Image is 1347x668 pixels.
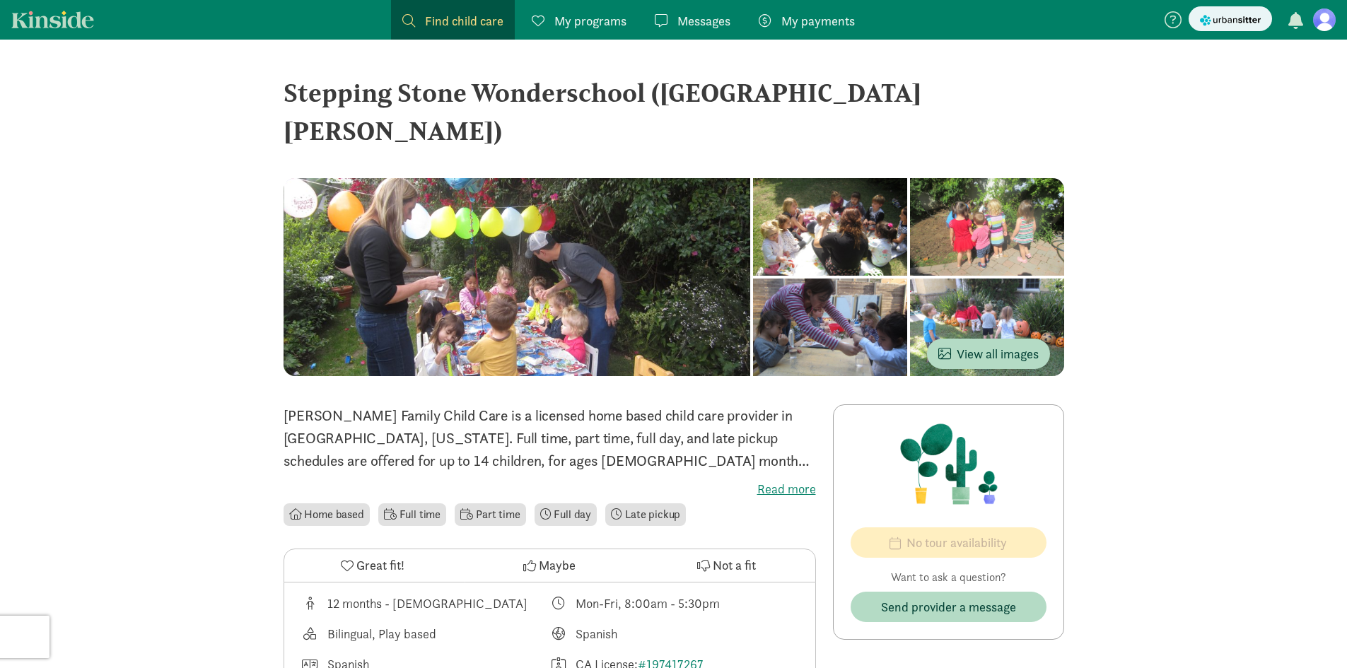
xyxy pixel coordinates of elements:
[284,503,370,526] li: Home based
[576,594,720,613] div: Mon-Fri, 8:00am - 5:30pm
[301,624,550,643] div: This provider's education philosophy
[327,594,527,613] div: 12 months - [DEMOGRAPHIC_DATA]
[461,549,638,582] button: Maybe
[576,624,617,643] div: Spanish
[539,556,576,575] span: Maybe
[906,533,1007,552] span: No tour availability
[425,11,503,30] span: Find child care
[677,11,730,30] span: Messages
[549,594,798,613] div: Class schedule
[881,597,1016,616] span: Send provider a message
[327,624,436,643] div: Bilingual, Play based
[549,624,798,643] div: Languages taught
[851,569,1046,586] p: Want to ask a question?
[455,503,525,526] li: Part time
[1200,13,1261,28] img: urbansitter_logo_small.svg
[301,594,550,613] div: Age range for children that this provider cares for
[535,503,597,526] li: Full day
[284,549,461,582] button: Great fit!
[356,556,404,575] span: Great fit!
[378,503,446,526] li: Full time
[554,11,626,30] span: My programs
[851,527,1046,558] button: No tour availability
[938,344,1039,363] span: View all images
[638,549,815,582] button: Not a fit
[605,503,686,526] li: Late pickup
[284,404,816,472] p: [PERSON_NAME] Family Child Care is a licensed home based child care provider in [GEOGRAPHIC_DATA]...
[11,11,94,28] a: Kinside
[781,11,855,30] span: My payments
[927,339,1050,369] button: View all images
[284,481,816,498] label: Read more
[284,74,1064,150] div: Stepping Stone Wonderschool ([GEOGRAPHIC_DATA][PERSON_NAME])
[713,556,756,575] span: Not a fit
[851,592,1046,622] button: Send provider a message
